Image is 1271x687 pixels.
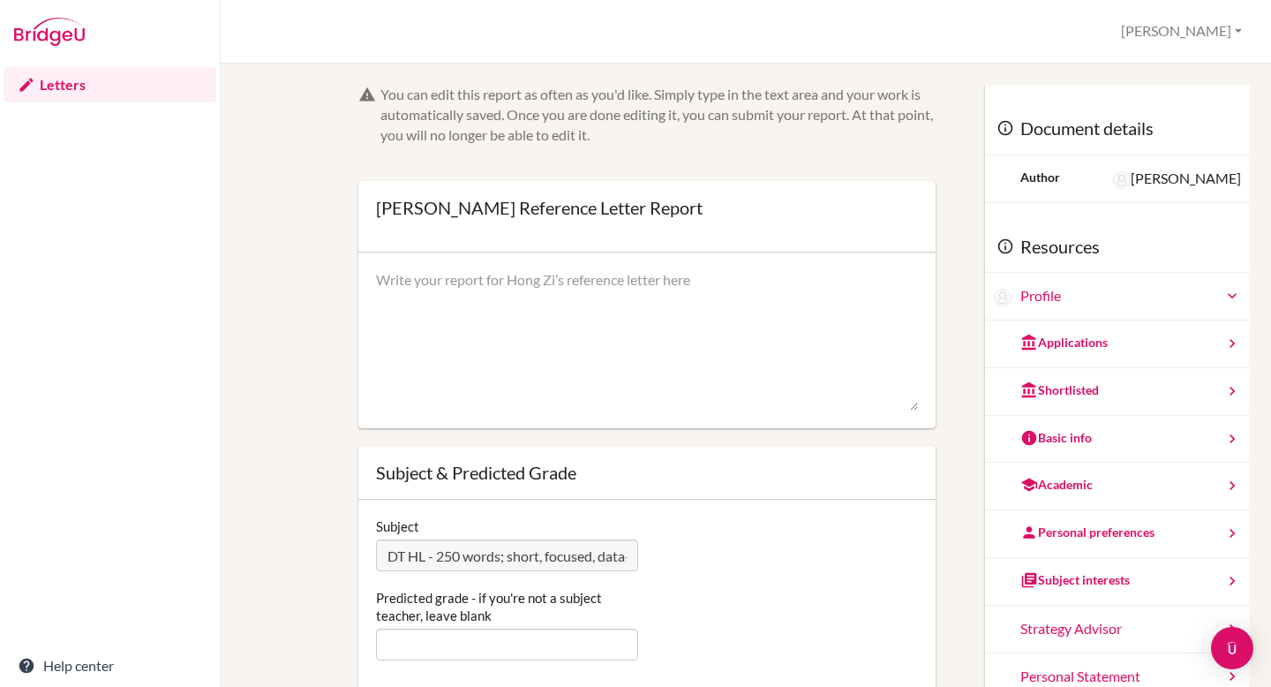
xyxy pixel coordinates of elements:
label: Predicted grade - if you're not a subject teacher, leave blank [376,589,638,624]
a: Basic info [985,416,1250,464]
a: Profile [1020,286,1241,306]
div: Personal preferences [1020,524,1154,541]
div: You can edit this report as often as you'd like. Simply type in the text area and your work is au... [380,85,936,146]
div: Document details [985,102,1250,155]
img: Sara Morgan [1113,171,1131,189]
button: [PERSON_NAME] [1113,15,1250,48]
div: Basic info [1020,429,1092,447]
img: Hong Zi Goh [994,289,1012,306]
div: Open Intercom Messenger [1211,627,1253,669]
div: Author [1020,169,1060,186]
div: Subject interests [1020,571,1130,589]
div: Subject & Predicted Grade [376,464,918,481]
div: Applications [1020,334,1108,351]
a: Letters [4,67,216,102]
a: Help center [4,648,216,683]
a: Subject interests [985,558,1250,606]
div: [PERSON_NAME] Reference Letter Report [376,199,703,216]
div: Shortlisted [1020,381,1099,399]
img: Bridge-U [14,18,85,46]
a: Personal preferences [985,510,1250,558]
a: Strategy Advisor [985,606,1250,653]
a: Academic [985,463,1250,510]
div: Resources [985,221,1250,274]
div: [PERSON_NAME] [1113,169,1241,189]
a: Applications [985,321,1250,368]
label: Subject [376,517,419,535]
div: Academic [1020,476,1093,494]
a: Shortlisted [985,368,1250,416]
